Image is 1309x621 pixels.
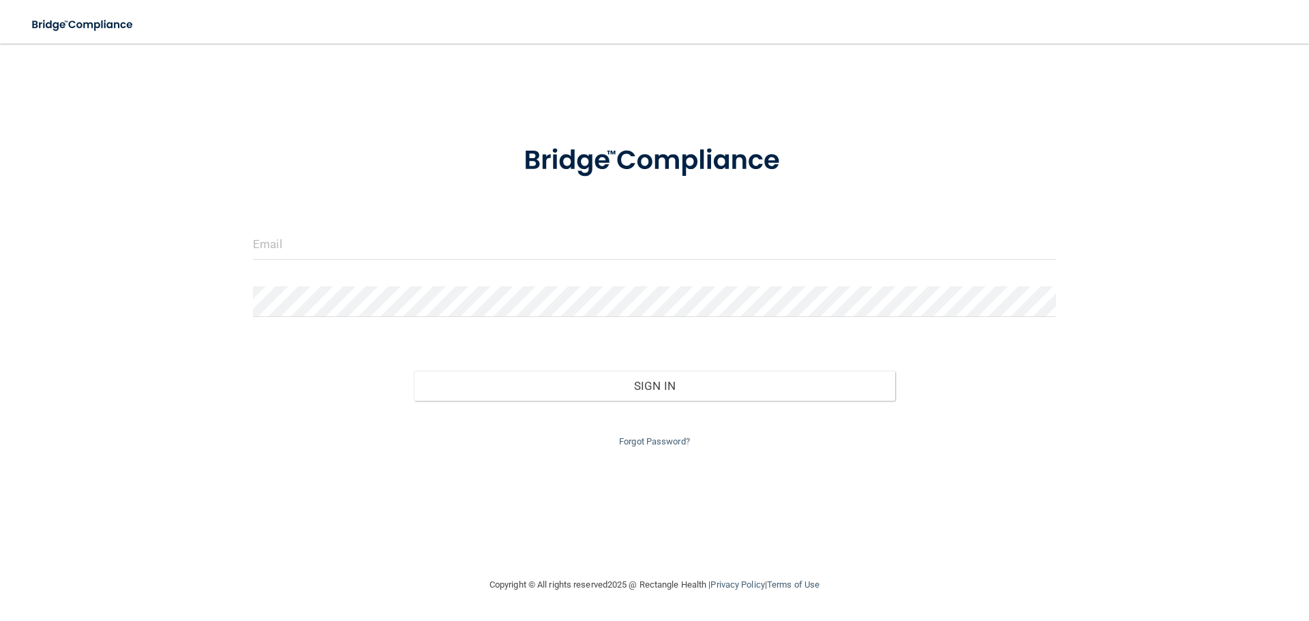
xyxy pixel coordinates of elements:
[710,579,764,590] a: Privacy Policy
[767,579,819,590] a: Terms of Use
[619,436,690,446] a: Forgot Password?
[20,11,146,39] img: bridge_compliance_login_screen.278c3ca4.svg
[406,563,903,607] div: Copyright © All rights reserved 2025 @ Rectangle Health | |
[253,229,1056,260] input: Email
[414,371,896,401] button: Sign In
[496,125,813,196] img: bridge_compliance_login_screen.278c3ca4.svg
